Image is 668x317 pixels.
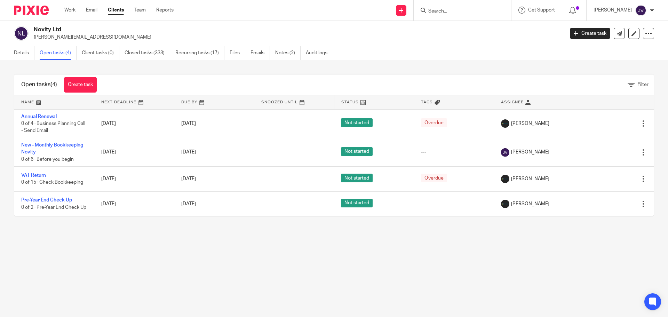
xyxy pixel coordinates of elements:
[181,121,196,126] span: [DATE]
[21,173,46,178] a: VAT Return
[34,26,454,33] h2: Novity Ltd
[511,200,549,207] span: [PERSON_NAME]
[64,77,97,93] a: Create task
[528,8,555,13] span: Get Support
[635,5,646,16] img: svg%3E
[156,7,174,14] a: Reports
[511,149,549,156] span: [PERSON_NAME]
[21,198,72,203] a: Pre-Year End Check Up
[421,149,487,156] div: ---
[14,6,49,15] img: Pixie
[421,118,447,127] span: Overdue
[421,100,433,104] span: Tags
[501,175,509,183] img: Infinity%20Logo%20with%20Whitespace%20.png
[181,201,196,206] span: [DATE]
[108,7,124,14] a: Clients
[14,26,29,41] img: svg%3E
[341,174,373,182] span: Not started
[21,114,57,119] a: Annual Renewal
[275,46,301,60] a: Notes (2)
[250,46,270,60] a: Emails
[86,7,97,14] a: Email
[94,167,174,191] td: [DATE]
[230,46,245,60] a: Files
[501,200,509,208] img: Infinity%20Logo%20with%20Whitespace%20.png
[21,157,74,162] span: 0 of 6 · Before you begin
[501,148,509,157] img: svg%3E
[125,46,170,60] a: Closed tasks (333)
[21,180,83,185] span: 0 of 15 · Check Bookkeeping
[175,46,224,60] a: Recurring tasks (17)
[40,46,77,60] a: Open tasks (4)
[14,46,34,60] a: Details
[501,119,509,128] img: Infinity%20Logo%20with%20Whitespace%20.png
[594,7,632,14] p: [PERSON_NAME]
[261,100,298,104] span: Snoozed Until
[21,81,57,88] h1: Open tasks
[21,205,86,210] span: 0 of 2 · Pre-Year End Check Up
[34,34,559,41] p: [PERSON_NAME][EMAIL_ADDRESS][DOMAIN_NAME]
[64,7,75,14] a: Work
[94,109,174,138] td: [DATE]
[511,175,549,182] span: [PERSON_NAME]
[50,82,57,87] span: (4)
[341,199,373,207] span: Not started
[421,200,487,207] div: ---
[421,174,447,182] span: Overdue
[21,121,85,133] span: 0 of 4 · Business Planning Call - Send Email
[21,143,83,154] a: New - Monthly Bookkeeping Novity
[570,28,610,39] a: Create task
[341,100,359,104] span: Status
[341,147,373,156] span: Not started
[428,8,490,15] input: Search
[637,82,649,87] span: Filter
[306,46,333,60] a: Audit logs
[181,176,196,181] span: [DATE]
[341,118,373,127] span: Not started
[82,46,119,60] a: Client tasks (0)
[134,7,146,14] a: Team
[511,120,549,127] span: [PERSON_NAME]
[94,138,174,166] td: [DATE]
[94,191,174,216] td: [DATE]
[181,150,196,155] span: [DATE]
